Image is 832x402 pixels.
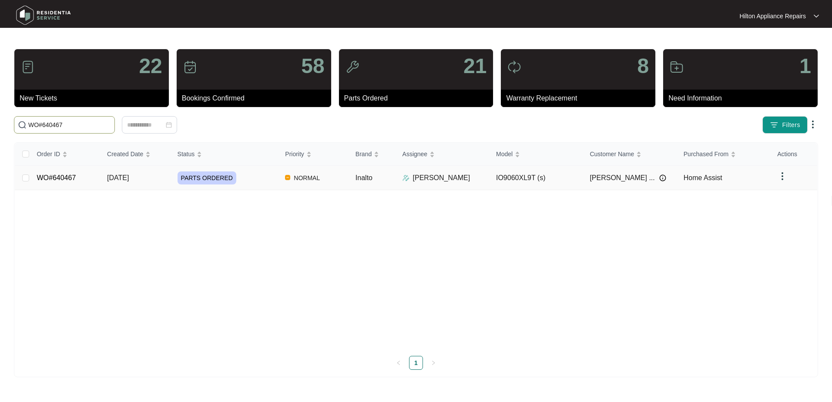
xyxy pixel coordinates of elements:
[278,143,349,166] th: Priority
[684,174,722,181] span: Home Assist
[178,171,236,184] span: PARTS ORDERED
[28,120,111,130] input: Search by Order Id, Assignee Name, Customer Name, Brand and Model
[21,60,35,74] img: icon
[782,121,800,130] span: Filters
[18,121,27,129] img: search-icon
[770,121,778,129] img: filter icon
[182,93,331,104] p: Bookings Confirmed
[344,93,493,104] p: Parts Ordered
[413,173,470,183] p: [PERSON_NAME]
[178,149,195,159] span: Status
[808,119,818,130] img: dropdown arrow
[739,12,806,20] p: Hilton Appliance Repairs
[590,173,654,183] span: [PERSON_NAME] ...
[583,143,676,166] th: Customer Name
[30,143,100,166] th: Order ID
[496,149,513,159] span: Model
[396,360,401,365] span: left
[13,2,74,28] img: residentia service logo
[426,356,440,370] li: Next Page
[301,56,324,77] p: 58
[290,173,323,183] span: NORMAL
[684,149,728,159] span: Purchased From
[489,143,583,166] th: Model
[356,149,372,159] span: Brand
[37,174,76,181] a: WO#640467
[107,174,129,181] span: [DATE]
[403,174,409,181] img: Assigner Icon
[506,93,655,104] p: Warranty Replacement
[392,356,406,370] button: left
[590,149,634,159] span: Customer Name
[799,56,811,77] p: 1
[659,174,666,181] img: Info icon
[777,171,788,181] img: dropdown arrow
[356,174,372,181] span: Inalto
[396,143,489,166] th: Assignee
[762,116,808,134] button: filter iconFilters
[285,149,304,159] span: Priority
[107,149,143,159] span: Created Date
[426,356,440,370] button: right
[507,60,521,74] img: icon
[489,166,583,190] td: IO9060XL9T (s)
[346,60,359,74] img: icon
[409,356,423,370] li: 1
[409,356,423,369] a: 1
[100,143,171,166] th: Created Date
[637,56,649,77] p: 8
[392,356,406,370] li: Previous Page
[37,149,60,159] span: Order ID
[403,149,428,159] span: Assignee
[668,93,818,104] p: Need Information
[463,56,486,77] p: 21
[171,143,278,166] th: Status
[183,60,197,74] img: icon
[20,93,169,104] p: New Tickets
[285,175,290,180] img: Vercel Logo
[677,143,770,166] th: Purchased From
[139,56,162,77] p: 22
[814,14,819,18] img: dropdown arrow
[431,360,436,365] span: right
[670,60,684,74] img: icon
[349,143,396,166] th: Brand
[770,143,817,166] th: Actions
